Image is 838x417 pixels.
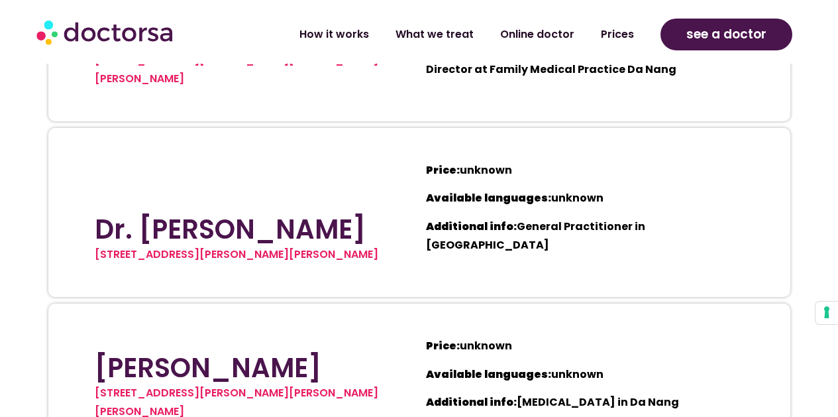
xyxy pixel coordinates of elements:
[95,213,399,245] h2: Dr. [PERSON_NAME]
[225,19,648,50] nav: Menu
[686,24,766,45] span: see a doctor
[426,337,744,355] p: unknown
[382,19,487,50] a: What we treat
[426,217,744,255] p: General Practitioner in [GEOGRAPHIC_DATA]
[426,162,460,178] b: Price:
[588,19,647,50] a: Prices
[426,367,551,382] b: Available languages:
[815,302,838,324] button: Your consent preferences for tracking technologies
[426,365,744,384] p: unknown
[426,338,460,353] b: Price:
[286,19,382,50] a: How it works
[660,19,792,50] a: see a doctor
[426,394,517,410] b: Additional info:
[426,190,551,206] b: Available languages:
[426,219,517,234] b: Additional info:
[95,352,399,384] h2: [PERSON_NAME]
[95,247,378,262] a: [STREET_ADDRESS][PERSON_NAME][PERSON_NAME]
[426,393,744,412] p: [MEDICAL_DATA] in Da Nang
[426,189,744,208] p: unknown
[426,161,744,180] p: unknown
[487,19,588,50] a: Online doctor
